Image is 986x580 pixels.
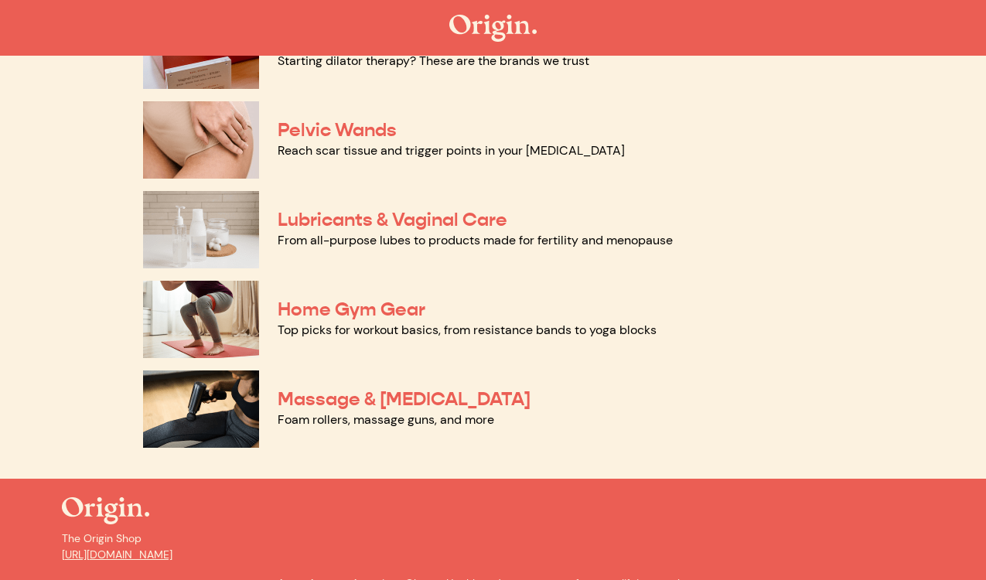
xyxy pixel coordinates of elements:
[449,15,537,42] img: The Origin Shop
[278,322,657,338] a: Top picks for workout basics, from resistance bands to yoga blocks
[143,191,259,268] img: Lubricants & Vaginal Care
[278,208,507,231] a: Lubricants & Vaginal Care
[143,281,259,358] img: Home Gym Gear
[278,298,425,321] a: Home Gym Gear
[62,548,172,561] a: [URL][DOMAIN_NAME]
[62,497,149,524] img: The Origin Shop
[278,142,625,159] a: Reach scar tissue and trigger points in your [MEDICAL_DATA]
[278,232,673,248] a: From all-purpose lubes to products made for fertility and menopause
[143,101,259,179] img: Pelvic Wands
[278,118,397,142] a: Pelvic Wands
[143,370,259,448] img: Massage & Myofascial Release
[278,53,589,69] a: Starting dilator therapy? These are the brands we trust
[62,531,925,563] p: The Origin Shop
[278,387,531,411] a: Massage & [MEDICAL_DATA]
[278,411,494,428] a: Foam rollers, massage guns, and more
